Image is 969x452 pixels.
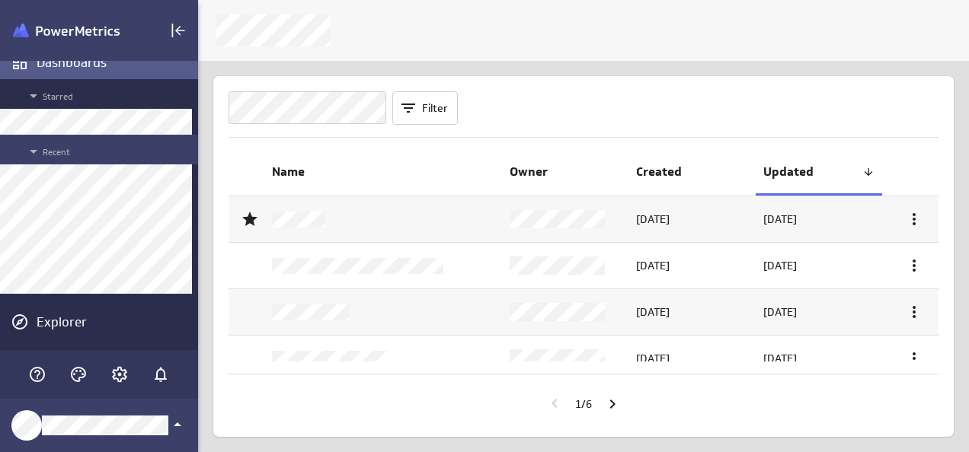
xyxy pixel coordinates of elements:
[165,18,191,43] div: Collapse
[237,206,263,232] div: Add to Starred
[148,361,174,387] div: Notifications
[69,365,88,384] svg: Themes
[66,361,91,387] div: Themes
[510,164,621,180] span: Owner
[13,24,120,38] img: Klipfolio PowerMetrics Banner
[763,164,862,180] span: Updated
[107,361,133,387] div: Account and settings
[763,351,797,367] p: [DATE]
[542,390,568,416] div: Go to previous page
[37,54,194,71] div: Dashboards
[272,164,495,180] span: Name
[636,351,670,367] p: [DATE]
[422,101,448,115] span: Filter
[636,212,670,228] p: [DATE]
[24,361,50,387] div: Help & PowerMetrics Assistant
[636,304,670,320] p: [DATE]
[862,166,875,178] div: Reverse sort direction
[110,365,129,384] svg: Account and settings
[763,304,797,320] p: [DATE]
[636,258,670,274] p: [DATE]
[24,87,190,105] span: Starred
[600,391,625,417] div: Go to next page
[763,258,797,274] p: [DATE]
[636,164,747,180] span: Created
[392,91,458,125] button: Filter
[575,387,592,422] div: Current page 1 / total pages 6
[37,314,194,330] div: Explorer
[763,212,797,228] p: [DATE]
[24,142,190,161] span: Recent
[575,397,592,411] p: 1 / 6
